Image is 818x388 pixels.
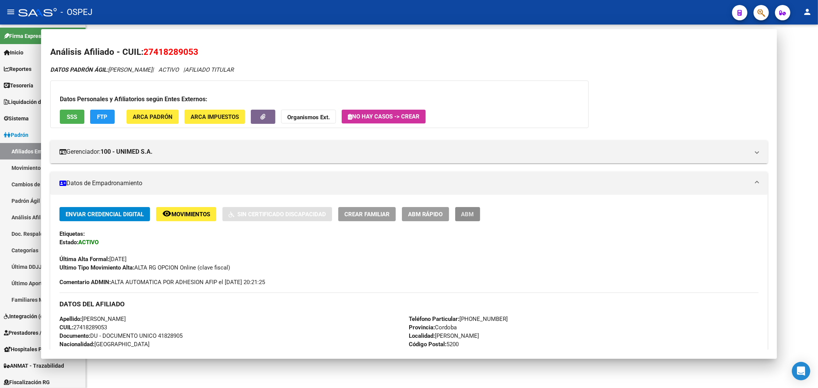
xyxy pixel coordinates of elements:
[402,207,449,221] button: ABM Rápido
[4,345,59,353] span: Hospitales Públicos
[409,349,492,356] span: PASAJE 2 DE ABRIL 00587
[59,256,109,263] strong: Última Alta Formal:
[409,324,457,331] span: Cordoba
[222,207,332,221] button: Sin Certificado Discapacidad
[4,48,23,57] span: Inicio
[162,209,171,218] mat-icon: remove_red_eye
[59,256,127,263] span: [DATE]
[61,4,92,21] span: - OSPEJ
[97,113,107,120] span: FTP
[803,7,812,16] mat-icon: person
[50,66,108,73] strong: DATOS PADRÓN ÁGIL:
[4,362,64,370] span: ANMAT - Trazabilidad
[67,113,77,120] span: SSS
[156,207,216,221] button: Movimientos
[409,341,459,348] span: 5200
[59,264,230,271] span: ALTA RG OPCION Online (clave fiscal)
[171,211,210,218] span: Movimientos
[59,341,150,348] span: [GEOGRAPHIC_DATA]
[127,110,179,124] button: ARCA Padrón
[59,349,115,356] span: 0 - Titular
[59,316,82,322] strong: Apellido:
[50,172,768,195] mat-expansion-panel-header: Datos de Empadronamiento
[4,131,28,139] span: Padrón
[409,332,479,339] span: [PERSON_NAME]
[191,113,239,120] span: ARCA Impuestos
[133,113,173,120] span: ARCA Padrón
[4,114,29,123] span: Sistema
[59,300,759,308] h3: DATOS DEL AFILIADO
[50,46,768,59] h2: Análisis Afiliado - CUIL:
[348,113,420,120] span: No hay casos -> Crear
[60,110,84,124] button: SSS
[185,66,234,73] span: AFILIADO TITULAR
[338,207,396,221] button: Crear Familiar
[143,47,198,57] span: 27418289053
[59,316,126,322] span: [PERSON_NAME]
[4,329,74,337] span: Prestadores / Proveedores
[59,332,90,339] strong: Documento:
[409,332,435,339] strong: Localidad:
[59,349,91,356] strong: Parentesco:
[4,378,50,386] span: Fiscalización RG
[409,341,447,348] strong: Código Postal:
[50,140,768,163] mat-expansion-panel-header: Gerenciador:100 - UNIMED S.A.
[281,110,336,124] button: Organismos Ext.
[4,98,71,106] span: Liquidación de Convenios
[59,324,73,331] strong: CUIL:
[409,349,424,356] strong: Calle:
[66,211,144,218] span: Enviar Credencial Digital
[455,207,480,221] button: ABM
[342,110,426,123] button: No hay casos -> Crear
[60,95,579,104] h3: Datos Personales y Afiliatorios según Entes Externos:
[59,207,150,221] button: Enviar Credencial Digital
[50,66,152,73] span: [PERSON_NAME]
[59,278,265,286] span: ALTA AUTOMATICA POR ADHESION AFIP el [DATE] 20:21:25
[237,211,326,218] span: Sin Certificado Discapacidad
[792,362,810,380] div: Open Intercom Messenger
[4,32,44,40] span: Firma Express
[59,324,107,331] span: 27418289053
[461,211,474,218] span: ABM
[408,211,443,218] span: ABM Rápido
[59,230,85,237] strong: Etiquetas:
[409,324,435,331] strong: Provincia:
[59,239,78,246] strong: Estado:
[4,312,75,321] span: Integración (discapacidad)
[90,110,115,124] button: FTP
[287,114,330,121] strong: Organismos Ext.
[6,7,15,16] mat-icon: menu
[78,239,99,246] strong: ACTIVO
[4,81,33,90] span: Tesorería
[50,66,234,73] i: | ACTIVO |
[409,316,508,322] span: [PHONE_NUMBER]
[59,179,750,188] mat-panel-title: Datos de Empadronamiento
[59,279,111,286] strong: Comentario ADMIN:
[409,316,460,322] strong: Teléfono Particular:
[344,211,390,218] span: Crear Familiar
[59,147,750,156] mat-panel-title: Gerenciador:
[100,147,153,156] strong: 100 - UNIMED S.A.
[59,332,183,339] span: DU - DOCUMENTO UNICO 41828905
[59,264,134,271] strong: Ultimo Tipo Movimiento Alta:
[184,110,245,124] button: ARCA Impuestos
[59,341,94,348] strong: Nacionalidad:
[4,65,31,73] span: Reportes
